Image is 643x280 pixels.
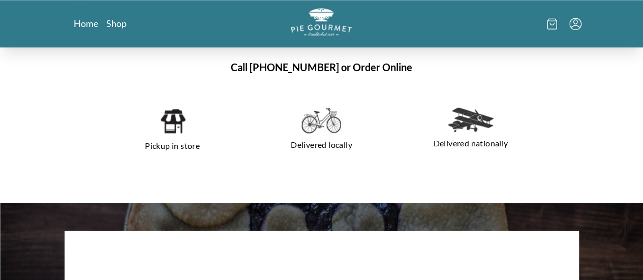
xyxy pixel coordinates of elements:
[291,8,352,36] img: logo
[106,17,127,29] a: Shop
[110,138,235,154] p: Pickup in store
[301,107,341,134] img: delivered locally
[74,17,98,29] a: Home
[569,18,581,30] button: Menu
[259,137,384,153] p: Delivered locally
[86,59,558,75] h1: Call [PHONE_NUMBER] or Order Online
[448,107,494,132] img: delivered nationally
[160,107,186,135] img: pickup in store
[291,8,352,39] a: Logo
[408,135,533,151] p: Delivered nationally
